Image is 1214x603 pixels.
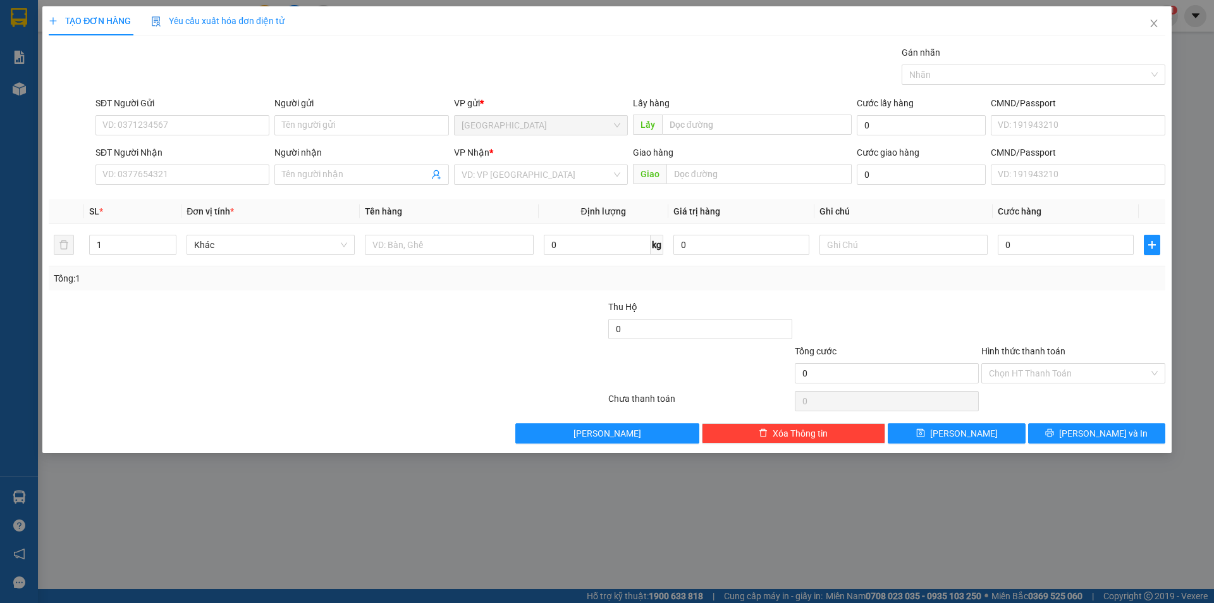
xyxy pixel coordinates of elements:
input: Dọc đường [666,164,852,184]
div: CMND/Passport [991,96,1165,110]
label: Cước lấy hàng [857,98,914,108]
button: printer[PERSON_NAME] và In [1028,423,1165,444]
span: VP Nhận [454,147,489,158]
span: Lấy [633,115,662,135]
span: Yêu cầu xuất hóa đơn điện tử [151,16,285,26]
button: plus [1144,235,1160,255]
span: kg [651,235,663,255]
span: Tên hàng [365,206,402,216]
input: VD: Bàn, Ghế [365,235,533,255]
button: deleteXóa Thông tin [702,423,886,444]
div: Chưa thanh toán [607,392,794,414]
input: Ghi Chú [819,235,988,255]
div: Người nhận [274,146,448,159]
span: user-add [431,170,441,180]
button: delete [54,235,74,255]
button: save[PERSON_NAME] [888,423,1025,444]
th: Ghi chú [814,199,993,224]
label: Cước giao hàng [857,147,919,158]
span: close [1149,18,1159,28]
button: Close [1136,6,1172,42]
span: Tổng cước [795,346,837,356]
span: Xóa Thông tin [773,426,828,440]
span: [PERSON_NAME] [930,426,998,440]
span: Định lượng [581,206,626,216]
span: save [916,428,925,438]
span: delete [759,428,768,438]
div: SĐT Người Nhận [95,146,269,159]
input: Dọc đường [662,115,852,135]
label: Gán nhãn [902,47,940,58]
button: [PERSON_NAME] [515,423,699,444]
div: SĐT Người Gửi [95,96,269,110]
span: Đà Lạt [462,116,620,135]
span: Thu Hộ [608,302,637,312]
input: 0 [673,235,809,255]
span: printer [1045,428,1054,438]
span: plus [49,16,58,25]
span: SL [89,206,99,216]
input: Cước lấy hàng [857,115,986,135]
span: plus [1144,240,1160,250]
span: Đơn vị tính [187,206,234,216]
div: Người gửi [274,96,448,110]
span: Giao hàng [633,147,673,158]
span: Lấy hàng [633,98,670,108]
span: Cước hàng [998,206,1041,216]
div: Tổng: 1 [54,271,469,285]
input: Cước giao hàng [857,165,986,185]
div: VP gửi [454,96,628,110]
span: [PERSON_NAME] và In [1059,426,1148,440]
span: [PERSON_NAME] [573,426,641,440]
span: Giá trị hàng [673,206,720,216]
label: Hình thức thanh toán [981,346,1065,356]
div: CMND/Passport [991,146,1165,159]
span: Giao [633,164,666,184]
span: Khác [194,235,347,254]
span: TẠO ĐƠN HÀNG [49,16,131,26]
img: icon [151,16,161,27]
